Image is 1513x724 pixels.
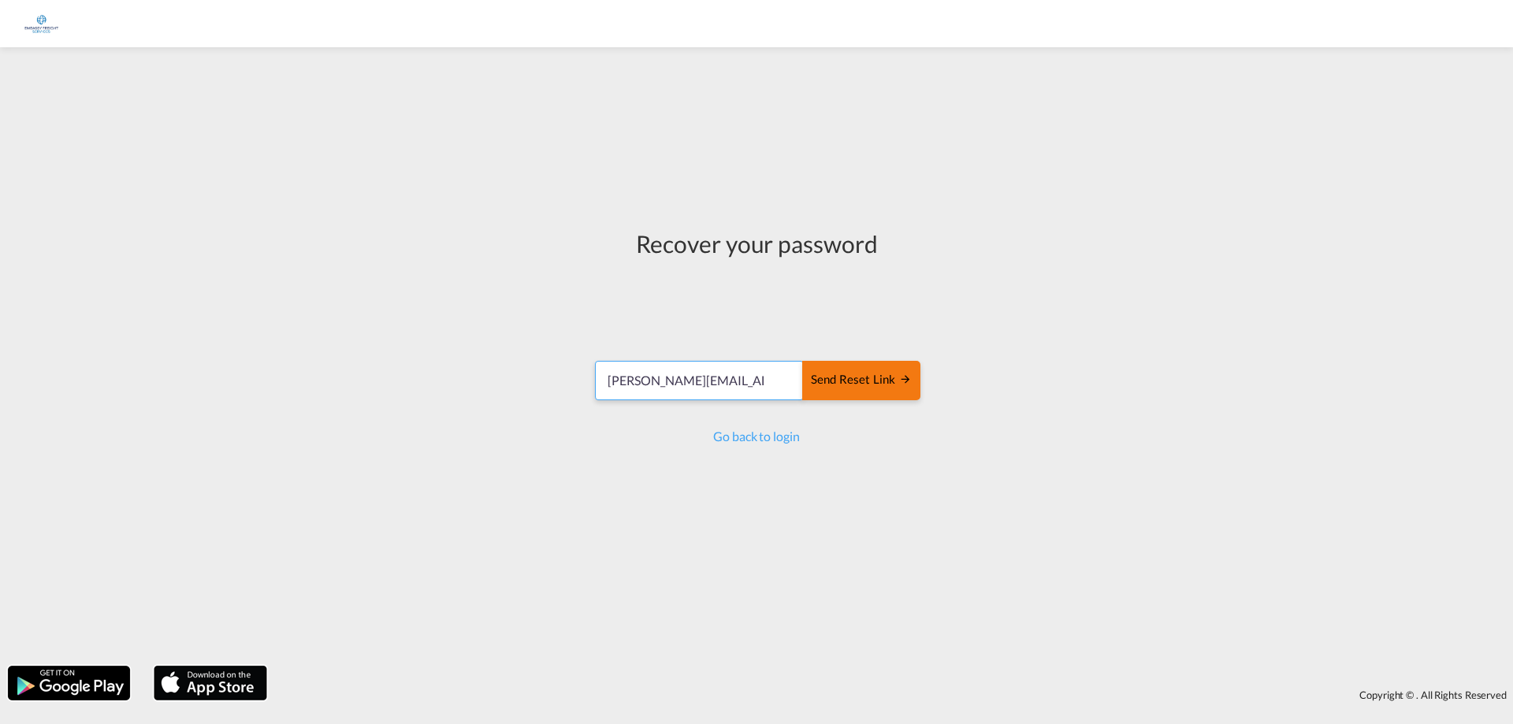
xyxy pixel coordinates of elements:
[713,429,799,444] a: Go back to login
[152,664,269,702] img: apple.png
[593,227,920,260] div: Recover your password
[275,681,1513,708] div: Copyright © . All Rights Reserved
[595,361,804,400] input: Email
[24,6,59,42] img: 6a2c35f0b7c411ef99d84d375d6e7407.jpg
[6,664,132,702] img: google.png
[811,371,912,389] div: Send reset link
[899,373,912,385] md-icon: icon-arrow-right
[637,276,876,337] iframe: reCAPTCHA
[802,361,920,400] button: SEND RESET LINK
